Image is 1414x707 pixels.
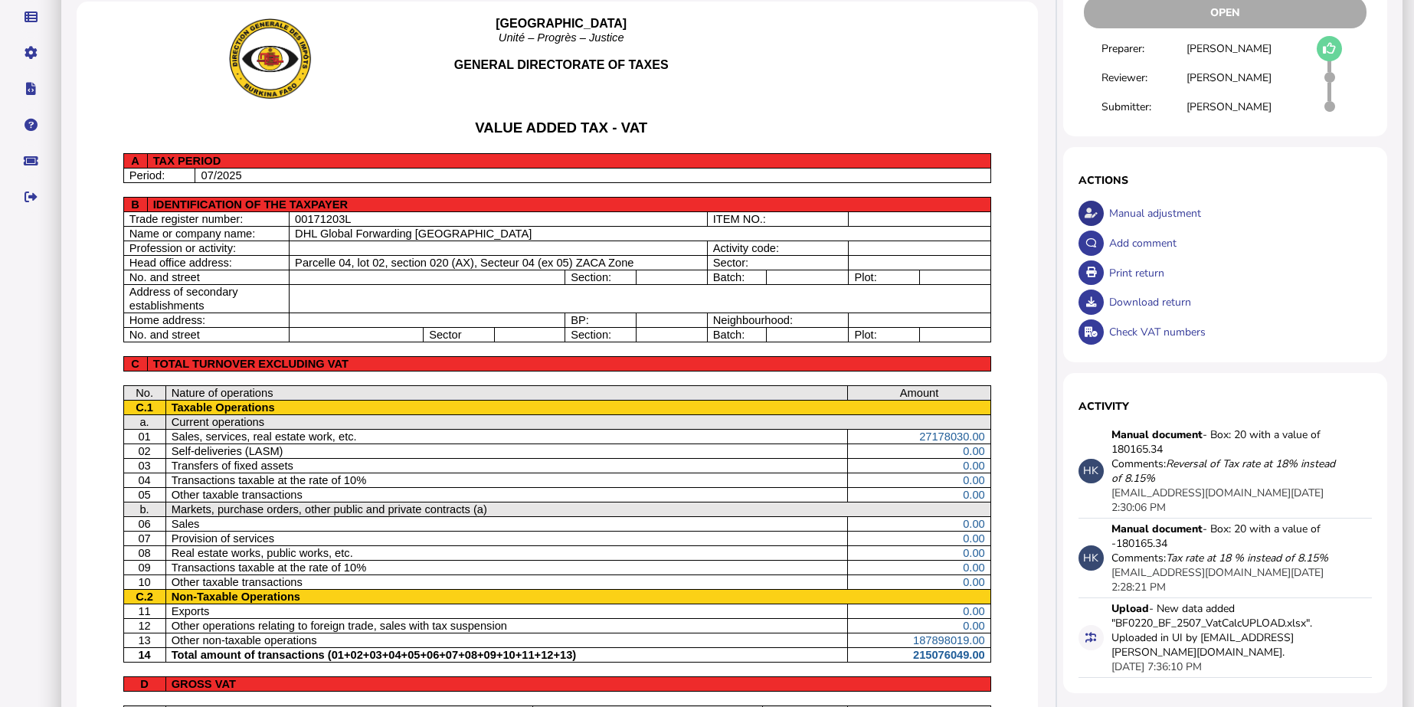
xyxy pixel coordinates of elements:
span: TOTAL TURNOVER EXCLUDING VAT [153,358,349,370]
div: Comments: [1111,551,1328,565]
div: [DATE] 2:30:06 PM [1111,486,1341,515]
span: Neighbourhood: [713,314,793,326]
span: 08 [138,547,150,559]
span: GROSS VAT [172,678,236,690]
span: 0.00 [963,518,985,530]
span: Sales, services, real estate work, etc. [172,430,357,443]
button: Manage settings [15,37,47,69]
span: Plot: [854,271,876,283]
span: No. [136,387,153,399]
span: 0.00 [963,445,985,457]
button: Data manager [15,1,47,33]
span: Nature of operations [172,387,273,399]
button: Mark as draft [1317,36,1342,61]
span: 05 [138,489,150,501]
div: - Box: 20 with a value of -180165.34 [1111,522,1341,551]
span: 02 [138,445,150,457]
span: A [131,155,139,167]
div: [DATE] 7:36:10 PM [1111,660,1202,674]
span: 215076049.00 [913,649,985,661]
div: - New data added "BF0220_BF_2507_VatCalcUPLOAD.xlsx". Uploaded in UI by [EMAIL_ADDRESS][PERSON_NA... [1111,601,1341,660]
span: 10 [138,576,150,588]
div: Reviewer: [1101,70,1187,85]
h1: Actions [1079,173,1372,188]
div: [DATE] 2:28:21 PM [1111,565,1341,594]
span: Address of secondary establishments [129,286,238,312]
button: Download return [1079,290,1104,315]
span: 0.00 [963,460,985,472]
span: 09 [138,561,150,574]
span: Self-deliveries (LASM) [172,445,283,457]
span: Sales [172,518,200,530]
span: 03 [138,460,150,472]
span: Transactions taxable at the rate of 10% [172,561,366,574]
div: HK [1079,545,1104,571]
div: [PERSON_NAME] [1187,41,1272,56]
span: Head office address: [129,257,232,269]
span: TAX PERIOD [153,155,221,167]
span: Taxable Operations [172,401,275,414]
span: Name or company name: [129,227,256,240]
span: Batch: [713,329,745,341]
span: Plot: [854,329,876,341]
span: Other operations relating to foreign trade, sales with tax suspension [172,620,507,632]
span: Other taxable transactions [172,489,303,501]
span: Total amount of transactions (01+02+03+04+05+06+07+08+09+10+11+12+13) [172,649,577,661]
span: 11 [138,605,150,617]
span: Non-Taxable Operations [172,591,300,603]
span: 01 [138,430,150,443]
button: Raise a support ticket [15,145,47,177]
span: Unité – Progrès – Justice [499,31,624,44]
span: Section: [571,271,611,283]
button: Make a comment in the activity log. [1079,231,1104,256]
span: 0.00 [963,474,985,486]
span: Other non-taxable operations [172,634,317,646]
span: Sector [429,329,461,341]
span: C.1 [136,401,153,414]
span: Other taxable transactions [172,576,303,588]
span: Markets, purchase orders, other public and private contracts (a) [172,503,487,516]
span: 0.00 [963,561,985,574]
span: Real estate works, public works, etc. [172,547,353,559]
button: Make an adjustment to this return. [1079,201,1104,226]
button: Developer hub links [15,73,47,105]
span: Provision of services [172,532,274,545]
strong: Manual document [1111,522,1203,536]
span: Transactions taxable at the rate of 10% [172,474,366,486]
span: Batch: [713,271,745,283]
span: 0.00 [963,547,985,559]
span: Section: [571,329,611,341]
strong: Upload [1111,601,1149,616]
button: Open printable view of return. [1079,260,1104,286]
i: Data for this filing changed [1085,632,1096,643]
span: D [140,678,149,690]
span: B [131,198,139,211]
span: 07/2025 [201,169,242,182]
span: Trade register number: [129,213,244,225]
div: Print return [1105,258,1372,288]
span: 06 [138,518,150,530]
h1: Activity [1079,399,1372,414]
span: 187898019.00 [913,634,985,646]
span: Exports [172,605,210,617]
span: No. and street [129,271,200,283]
span: ITEM NO.: [713,213,766,225]
div: Download return [1105,287,1372,317]
span: a. [139,416,149,428]
span: 0.00 [963,620,985,632]
span: IDENTIFICATION OF THE TAXPAYER [153,198,348,211]
div: Manual adjustment [1105,198,1372,228]
span: 00171203L [295,213,351,225]
button: Sign out [15,181,47,213]
span: C [131,358,139,370]
span: 0.00 [963,489,985,501]
span: Parcelle 04, lot 02, section 020 (AX), Secteur 04 (ex 05) ZACA Zone [295,257,633,269]
i: Reversal of Tax rate at 18% instead of 8.15% [1111,457,1335,486]
div: HK [1079,459,1104,484]
app-user-presentation: [EMAIL_ADDRESS][DOMAIN_NAME] [1111,486,1291,500]
span: 0.00 [963,576,985,588]
span: 27178030.00 [919,430,985,443]
strong: Manual document [1111,427,1203,442]
b: GENERAL DIRECTORATE OF TAXES [454,58,669,71]
span: Transfers of fixed assets [172,460,293,472]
